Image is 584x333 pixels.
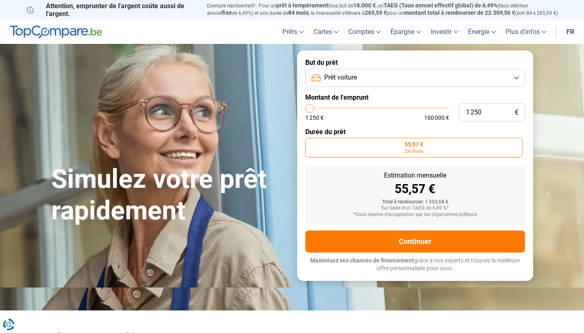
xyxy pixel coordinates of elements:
[324,73,357,82] span: Prêt voiture
[305,59,525,66] label: But du prêt
[310,257,414,264] span: Maximisez vos chances de financement
[288,9,309,16] span: 84 mois
[10,25,102,39] img: TopCompare
[51,164,287,227] h1: Simulez votre prêt rapidement
[312,172,518,179] div: Estimation mensuelle
[312,205,518,211] div: Sur base d'un TAEG de 6,49 %*
[222,9,232,16] span: fixe
[353,2,376,9] span: 18.000 €
[305,94,525,101] label: Montant de l'emprunt
[305,69,525,87] button: Prêt voiture
[27,2,197,18] p: Attention, emprunter de l'argent coûte aussi de l'argent.
[312,183,518,195] div: 55,57 €
[207,2,558,17] p: Exemple représentatif : Pour un tous but de , un (taux débiteur annuel de 6,49%) et une durée de ...
[501,20,551,44] a: Plus d'infos
[305,115,324,121] span: 1 250 €
[405,149,423,154] span: 24 mois
[305,257,525,273] p: grâce à nos experts et trouvez la meilleure offre personnalisée pour vous.
[276,2,328,9] span: prêt à tempérament
[463,20,501,44] a: Énergie
[424,115,449,121] span: 100 000 €
[384,2,498,9] span: TAEG (Taux annuel effectif global) de 6,49%
[343,20,386,44] a: Comptes
[386,20,426,44] a: Épargne
[426,20,463,44] a: Investir
[305,128,525,136] label: Durée du prêt
[277,20,309,44] a: Prêts
[309,20,343,44] a: Cartes
[312,212,518,218] div: *Sous réserve d'acceptation par les organismes prêteurs
[561,20,579,44] a: fr
[404,9,515,16] span: montant total à rembourser de 22.309,56 €
[365,9,387,16] span: 265,59 €
[515,109,518,116] span: €
[312,199,518,205] div: Total à rembourser: 1 333,68 €
[305,230,525,253] button: Continuer
[404,141,423,147] span: 55,57 €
